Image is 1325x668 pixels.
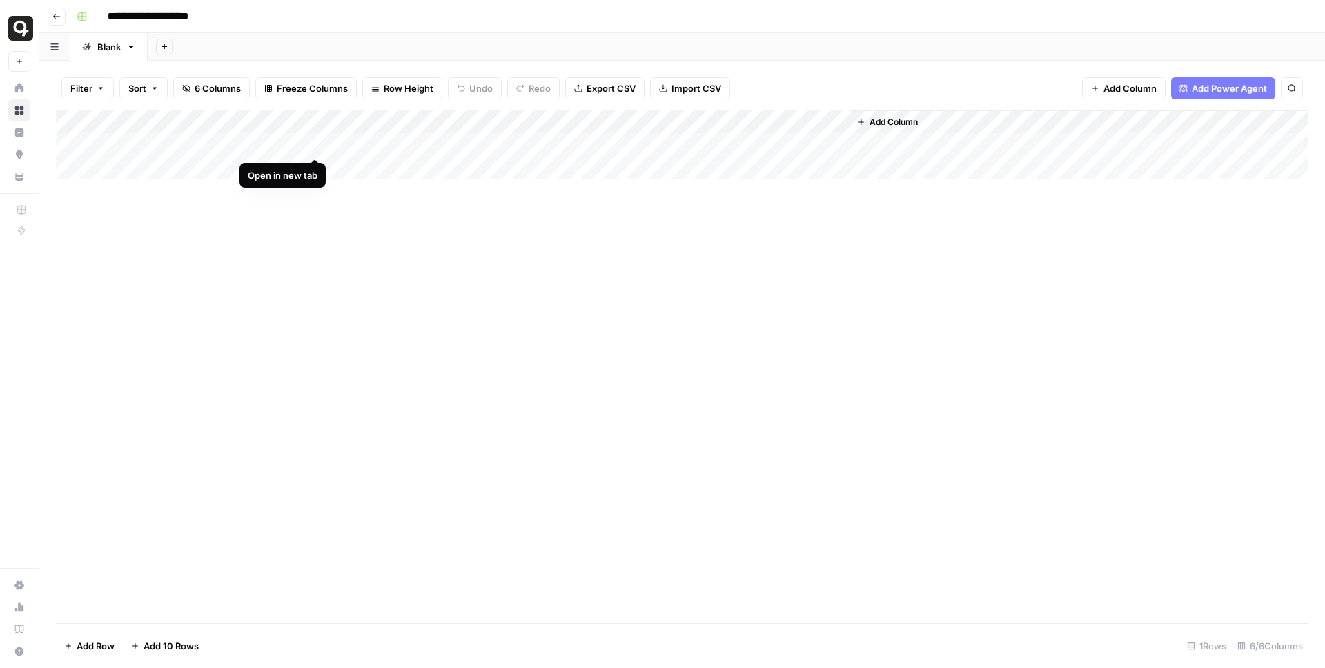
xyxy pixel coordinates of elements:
[384,81,433,95] span: Row Height
[565,77,645,99] button: Export CSV
[8,166,30,188] a: Your Data
[248,168,317,182] div: Open in new tab
[8,77,30,99] a: Home
[128,81,146,95] span: Sort
[1171,77,1275,99] button: Add Power Agent
[173,77,250,99] button: 6 Columns
[1232,635,1308,657] div: 6/6 Columns
[8,16,33,41] img: Quso.ai Logo
[448,77,502,99] button: Undo
[362,77,442,99] button: Row Height
[195,81,241,95] span: 6 Columns
[507,77,560,99] button: Redo
[255,77,357,99] button: Freeze Columns
[70,81,92,95] span: Filter
[1103,81,1157,95] span: Add Column
[56,635,123,657] button: Add Row
[1181,635,1232,657] div: 1 Rows
[8,11,30,46] button: Workspace: Quso.ai
[8,618,30,640] a: Learning Hub
[8,121,30,144] a: Insights
[77,639,115,653] span: Add Row
[8,640,30,662] button: Help + Support
[671,81,721,95] span: Import CSV
[277,81,348,95] span: Freeze Columns
[1082,77,1166,99] button: Add Column
[70,33,148,61] a: Blank
[650,77,730,99] button: Import CSV
[144,639,199,653] span: Add 10 Rows
[529,81,551,95] span: Redo
[97,40,121,54] div: Blank
[8,574,30,596] a: Settings
[123,635,207,657] button: Add 10 Rows
[469,81,493,95] span: Undo
[8,144,30,166] a: Opportunities
[119,77,168,99] button: Sort
[8,596,30,618] a: Usage
[8,99,30,121] a: Browse
[61,77,114,99] button: Filter
[852,113,923,131] button: Add Column
[870,116,918,128] span: Add Column
[587,81,636,95] span: Export CSV
[1192,81,1267,95] span: Add Power Agent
